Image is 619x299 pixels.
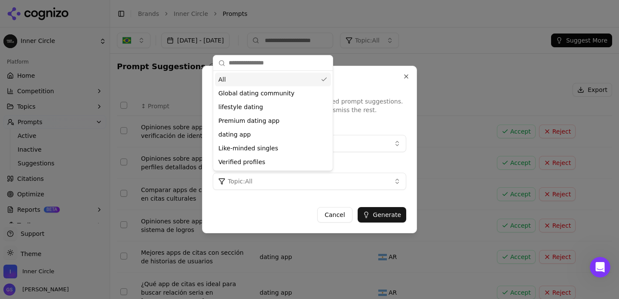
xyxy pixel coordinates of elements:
[7,202,165,217] textarea: Message…
[6,3,22,20] button: go back
[358,207,406,223] button: Generate
[25,5,38,18] img: Profile image for Alp
[147,217,161,231] button: Send a message…
[37,5,50,18] img: Profile image for Deniz
[317,207,352,223] button: Cancel
[218,158,265,166] span: Verified profiles
[590,257,610,278] iframe: Intercom live chat
[13,220,20,227] button: Upload attachment
[218,116,279,125] span: Premium dating app
[228,177,252,186] span: Topic: All
[54,8,80,15] h1: Cognizo
[218,130,251,139] span: dating app
[151,3,166,19] div: Close
[218,89,294,98] span: Global dating community
[218,144,278,153] span: Like-minded singles
[213,71,333,171] div: Suggestions
[27,220,34,227] button: Emoji picker
[55,220,61,227] button: Start recording
[41,220,48,227] button: Gif picker
[218,103,263,111] span: lifestyle dating
[135,3,151,20] button: Home
[218,75,226,84] span: All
